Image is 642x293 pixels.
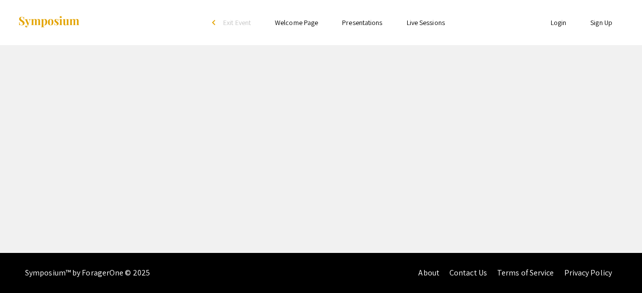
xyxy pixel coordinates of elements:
img: Symposium by ForagerOne [18,16,80,29]
a: Sign Up [590,18,612,27]
a: Terms of Service [497,267,554,278]
div: Symposium™ by ForagerOne © 2025 [25,253,150,293]
a: Presentations [342,18,382,27]
span: Exit Event [223,18,251,27]
a: Live Sessions [407,18,445,27]
a: Privacy Policy [564,267,612,278]
div: arrow_back_ios [212,20,218,26]
a: About [418,267,439,278]
a: Contact Us [449,267,487,278]
a: Login [551,18,567,27]
a: Welcome Page [275,18,318,27]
